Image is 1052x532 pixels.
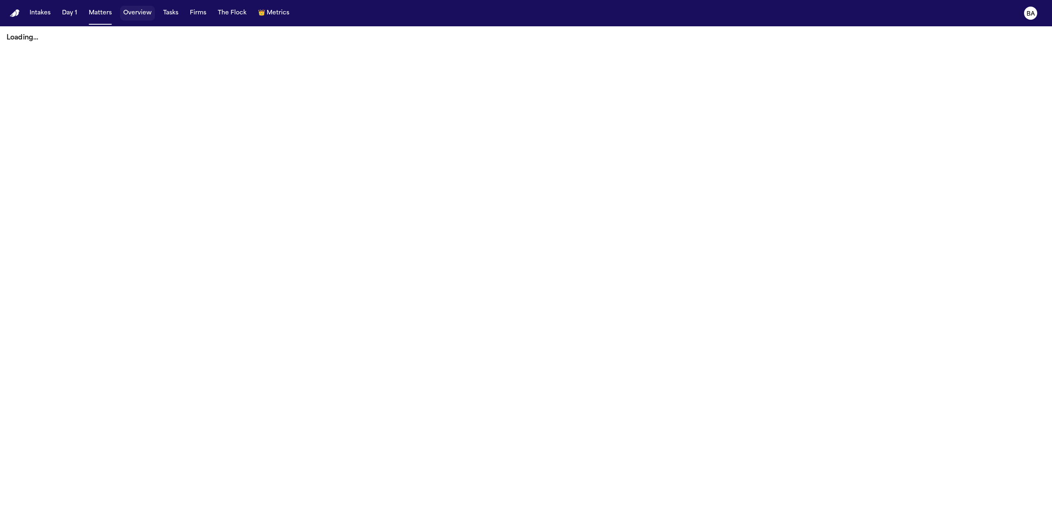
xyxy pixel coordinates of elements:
a: Home [10,9,20,17]
button: crownMetrics [255,6,293,21]
button: Matters [85,6,115,21]
p: Loading... [7,33,1045,43]
img: Finch Logo [10,9,20,17]
button: Intakes [26,6,54,21]
button: Tasks [160,6,182,21]
button: Overview [120,6,155,21]
button: Firms [187,6,210,21]
button: The Flock [215,6,250,21]
button: Day 1 [59,6,81,21]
